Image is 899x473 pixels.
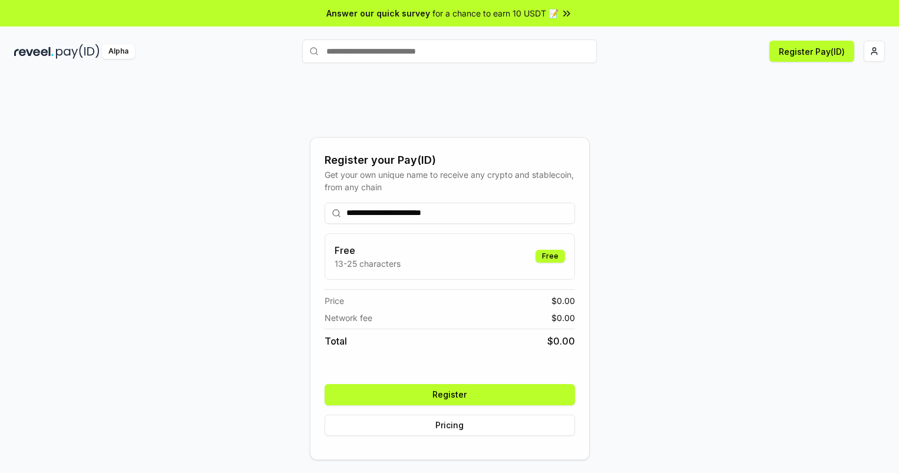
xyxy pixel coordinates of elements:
[335,257,401,270] p: 13-25 characters
[325,168,575,193] div: Get your own unique name to receive any crypto and stablecoin, from any chain
[432,7,558,19] span: for a chance to earn 10 USDT 📝
[547,334,575,348] span: $ 0.00
[551,312,575,324] span: $ 0.00
[769,41,854,62] button: Register Pay(ID)
[14,44,54,59] img: reveel_dark
[56,44,100,59] img: pay_id
[326,7,430,19] span: Answer our quick survey
[325,152,575,168] div: Register your Pay(ID)
[325,312,372,324] span: Network fee
[325,334,347,348] span: Total
[551,295,575,307] span: $ 0.00
[335,243,401,257] h3: Free
[325,295,344,307] span: Price
[102,44,135,59] div: Alpha
[325,415,575,436] button: Pricing
[325,384,575,405] button: Register
[536,250,565,263] div: Free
